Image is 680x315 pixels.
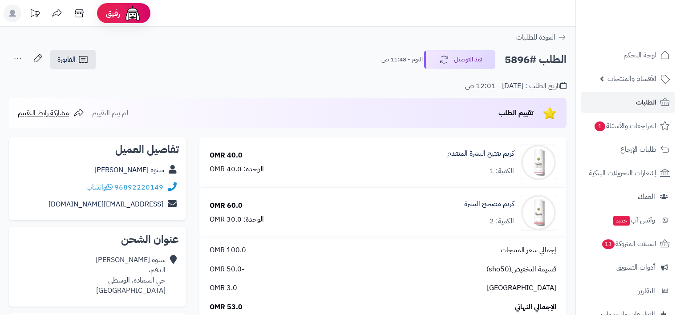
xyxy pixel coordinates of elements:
span: أدوات التسويق [616,261,655,274]
a: تحديثات المنصة [24,4,46,24]
a: كريم تفتيح البشرة المتقدم [447,149,514,159]
a: مشاركة رابط التقييم [18,108,84,118]
h2: تفاصيل العميل [16,144,179,155]
span: طلبات الإرجاع [620,143,656,156]
span: رفيق [106,8,120,19]
a: وآتس آبجديد [581,210,675,231]
span: الفاتورة [57,54,76,65]
a: لوحة التحكم [581,44,675,66]
h2: عنوان الشحن [16,234,179,245]
div: تاريخ الطلب : [DATE] - 12:01 ص [465,81,567,91]
a: 96892220149 [114,182,163,193]
button: قيد التوصيل [424,50,495,69]
span: [GEOGRAPHIC_DATA] [487,283,556,293]
span: لوحة التحكم [623,49,656,61]
div: الكمية: 1 [490,166,514,176]
a: السلات المتروكة13 [581,233,675,254]
span: قسيمة التخفيض(sho50) [486,264,556,275]
span: -50.0 OMR [210,264,244,275]
a: الفاتورة [50,50,96,69]
a: طلبات الإرجاع [581,139,675,160]
span: لم يتم التقييم [92,108,128,118]
a: العودة للطلبات [516,32,567,43]
span: مشاركة رابط التقييم [18,108,69,118]
a: أدوات التسويق [581,257,675,278]
span: العودة للطلبات [516,32,555,43]
span: الطلبات [636,96,656,109]
span: العملاء [638,190,655,203]
a: المراجعات والأسئلة1 [581,115,675,137]
div: الوحدة: 40.0 OMR [210,164,264,174]
a: واتساب [86,182,113,193]
span: السلات المتروكة [601,238,656,250]
img: ai-face.png [124,4,142,22]
span: جديد [613,216,630,226]
a: الطلبات [581,92,675,113]
span: المراجعات والأسئلة [594,120,656,132]
div: سنوه [PERSON_NAME] الدقم، حي السعاده، الوسطى [GEOGRAPHIC_DATA] [96,255,166,295]
span: إشعارات التحويلات البنكية [589,167,656,179]
span: إجمالي سعر المنتجات [501,245,556,255]
a: العملاء [581,186,675,207]
span: التقارير [638,285,655,297]
div: 60.0 OMR [210,201,243,211]
span: الأقسام والمنتجات [607,73,656,85]
div: الوحدة: 30.0 OMR [210,214,264,225]
a: التقارير [581,280,675,302]
span: وآتس آب [612,214,655,226]
span: 3.0 OMR [210,283,237,293]
img: 1739574034-cm4q23r2z0e1f01kldwat3g4p__D9_83_D8_B1_D9_8A_D9_85__D9_85_D8_B5_D8_AD_D8_AD__D8_A7_D9_... [521,195,556,230]
span: 100.0 OMR [210,245,246,255]
img: 1739573726-cm4q21r9m0e1d01kleger9j34_ampoul_2-90x90.png [521,145,556,180]
a: [EMAIL_ADDRESS][DOMAIN_NAME] [49,199,163,210]
h2: الطلب #5896 [505,51,567,69]
a: إشعارات التحويلات البنكية [581,162,675,184]
span: الإجمالي النهائي [515,302,556,312]
span: تقييم الطلب [498,108,534,118]
small: اليوم - 11:48 ص [381,55,423,64]
span: 53.0 OMR [210,302,243,312]
a: سنوه [PERSON_NAME] [94,165,164,175]
div: الكمية: 2 [490,216,514,226]
span: 1 [595,121,605,131]
div: 40.0 OMR [210,150,243,161]
span: 13 [602,239,615,249]
a: كريم مصحح البشرة [464,199,514,209]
